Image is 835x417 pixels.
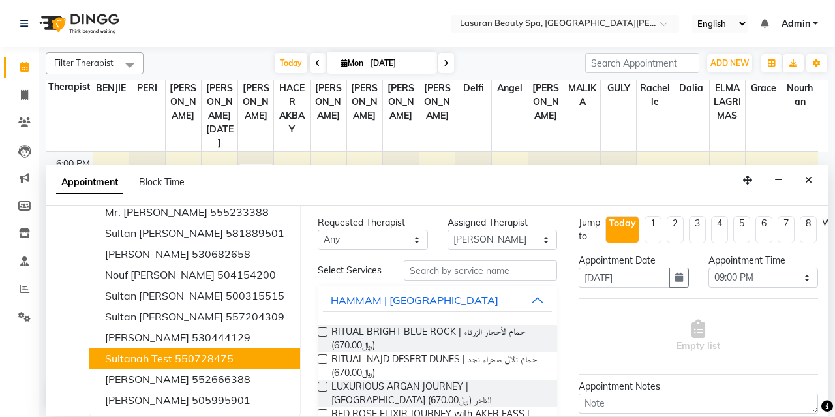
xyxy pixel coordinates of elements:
ngb-highlight: 500315515 [226,289,284,302]
span: Delfi [455,80,491,97]
span: [PERSON_NAME] [311,80,346,124]
span: [PERSON_NAME] [105,394,189,407]
input: 2025-09-01 [367,54,432,73]
span: MALIKA [564,80,600,110]
div: Appointment Time [708,254,819,268]
img: logo [33,5,123,42]
span: Nouf [PERSON_NAME] [105,268,215,281]
span: Block Time [139,176,185,188]
span: [PERSON_NAME] [238,80,274,124]
button: HAMMAM | [GEOGRAPHIC_DATA] [323,288,552,312]
ngb-highlight: 550728475 [175,352,234,365]
span: Grace [746,80,782,97]
button: ADD NEW [707,54,752,72]
li: 5 [733,216,750,243]
div: Today [609,217,636,230]
span: Nourhan [782,80,818,110]
li: 3 [689,216,706,243]
span: [PERSON_NAME] [105,373,189,386]
span: Appointment [56,171,123,194]
div: HAMMAM | [GEOGRAPHIC_DATA] [331,292,498,308]
span: PERI [129,80,165,97]
span: [PERSON_NAME] [105,331,189,344]
span: [PERSON_NAME] [347,80,383,124]
div: No client selected [87,226,265,239]
span: Sultan [PERSON_NAME] [105,310,223,323]
span: Rachelle [637,80,673,110]
ngb-highlight: 557204309 [226,310,284,323]
li: 7 [778,216,795,243]
span: ELMA LAGRIMAS [710,80,746,124]
span: Today [275,53,307,73]
div: Appointment Date [579,254,689,268]
span: Angel [492,80,528,97]
div: Appointment Notes [579,380,818,394]
span: RITUAL BRIGHT BLUE ROCK | حمام الأحجار الزرقاء (﷼670.00) [331,325,547,352]
span: [PERSON_NAME] [528,80,564,124]
div: Jump to [579,216,600,243]
div: Therapist [46,80,93,94]
ngb-highlight: 581889501 [226,226,284,239]
span: [PERSON_NAME] [419,80,455,124]
span: GULY [601,80,637,97]
span: BENJIE [93,80,129,97]
ngb-highlight: 505995901 [192,394,250,407]
span: Admin [782,17,810,31]
input: Search by service name [404,260,557,281]
span: Filter Therapist [54,57,114,68]
input: yyyy-mm-dd [579,268,670,288]
ngb-highlight: 552666388 [192,373,250,386]
div: Requested Therapist [318,216,428,230]
span: HACER AKBAY [274,80,310,138]
span: Mon [337,58,367,68]
li: 8 [800,216,817,243]
button: Close [799,170,818,191]
li: 6 [755,216,772,243]
ngb-highlight: 555233388 [210,206,269,219]
li: 2 [667,216,684,243]
div: Assigned Therapist [448,216,558,230]
span: ADD NEW [710,58,749,68]
span: Empty list [676,320,720,353]
span: Sultan [PERSON_NAME] [105,289,223,302]
span: [PERSON_NAME] [105,247,189,260]
ngb-highlight: 504154200 [217,268,276,281]
div: 6:00 PM [53,157,93,171]
li: 4 [711,216,728,243]
span: Sultan [PERSON_NAME] [105,226,223,239]
span: Sultanah Test [105,352,172,365]
span: RITUAL NAJD DESERT DUNES | حمام تلال صحراء نجد (﷼670.00) [331,352,547,380]
ngb-highlight: 530682658 [192,247,250,260]
span: [PERSON_NAME][DATE] [202,80,237,151]
span: [PERSON_NAME] [166,80,202,124]
input: Search Appointment [585,53,699,73]
span: LUXURIOUS ARGAN JOURNEY | [GEOGRAPHIC_DATA] الفاخر (﷼670.00) [331,380,547,407]
li: 1 [645,216,661,243]
div: Select Services [308,264,394,277]
span: [PERSON_NAME] [383,80,419,124]
ngb-highlight: 530444129 [192,331,250,344]
span: Mr. [PERSON_NAME] [105,206,207,219]
span: Dalia [673,80,709,97]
